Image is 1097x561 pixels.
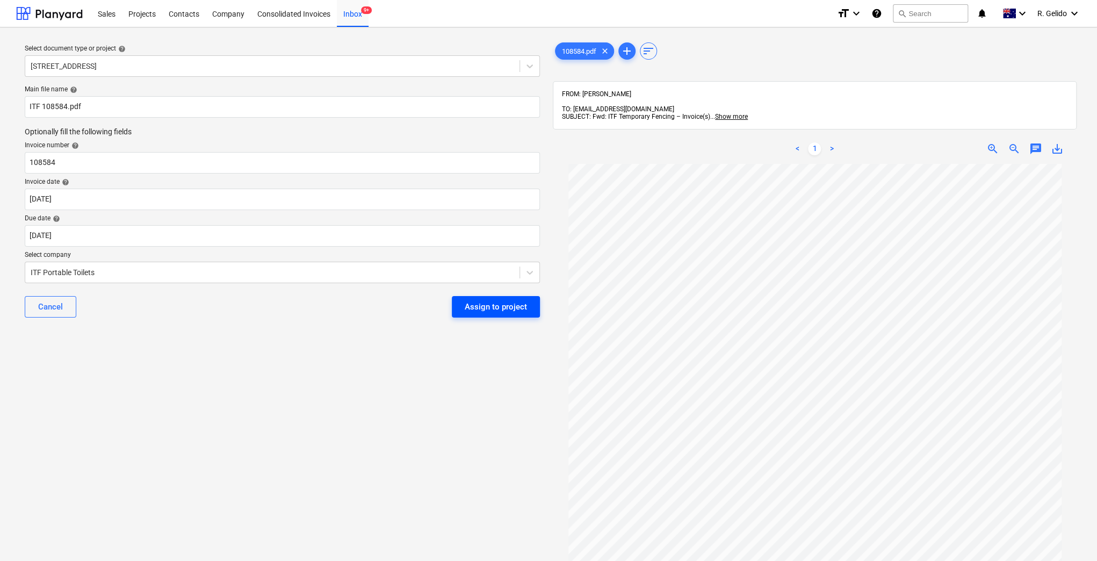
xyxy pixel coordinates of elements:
input: Invoice number [25,152,540,174]
span: zoom_in [986,142,999,155]
span: chat [1029,142,1042,155]
i: keyboard_arrow_down [850,7,863,20]
span: help [60,178,69,186]
button: Assign to project [452,296,540,318]
span: ... [710,113,748,120]
button: Search [893,4,968,23]
i: format_size [837,7,850,20]
a: Previous page [791,142,804,155]
div: Due date [25,214,540,223]
span: Show more [715,113,748,120]
i: keyboard_arrow_down [1068,7,1081,20]
input: Main file name [25,96,540,118]
div: Assign to project [465,300,527,314]
div: Select document type or project [25,45,540,53]
a: Page 1 is your current page [808,142,821,155]
p: Optionally fill the following fields [25,126,540,137]
i: keyboard_arrow_down [1016,7,1029,20]
div: Invoice number [25,141,540,150]
a: Next page [825,142,838,155]
span: clear [598,45,611,57]
span: R. Gelido [1037,9,1067,18]
div: Invoice date [25,178,540,186]
span: TO: [EMAIL_ADDRESS][DOMAIN_NAME] [562,105,674,113]
input: Due date not specified [25,225,540,247]
div: 108584.pdf [555,42,614,60]
span: sort [642,45,655,57]
div: Cancel [38,300,63,314]
span: help [69,142,79,149]
span: 9+ [361,6,372,14]
span: 108584.pdf [555,47,603,55]
span: save_alt [1051,142,1064,155]
span: add [620,45,633,57]
span: help [50,215,60,222]
i: Knowledge base [871,7,882,20]
button: Cancel [25,296,76,318]
span: FROM: [PERSON_NAME] [562,90,631,98]
span: SUBJECT: Fwd: ITF Temporary Fencing – Invoice(s) [562,113,710,120]
p: Select company [25,251,540,262]
i: notifications [977,7,987,20]
span: zoom_out [1008,142,1021,155]
input: Invoice date not specified [25,189,540,210]
span: help [116,45,126,53]
iframe: Chat Widget [1043,509,1097,561]
span: help [68,86,77,93]
span: search [898,9,906,18]
div: Main file name [25,85,540,94]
